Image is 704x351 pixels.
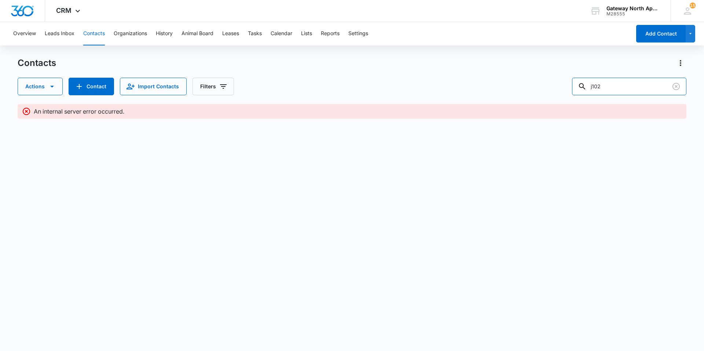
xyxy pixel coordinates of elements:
[606,11,660,16] div: account id
[114,22,147,45] button: Organizations
[271,22,292,45] button: Calendar
[636,25,686,43] button: Add Contact
[572,78,686,95] input: Search Contacts
[120,78,187,95] button: Import Contacts
[18,78,63,95] button: Actions
[181,22,213,45] button: Animal Board
[156,22,173,45] button: History
[690,3,696,8] div: notifications count
[192,78,234,95] button: Filters
[690,3,696,8] span: 15
[321,22,340,45] button: Reports
[34,107,124,116] p: An internal server error occurred.
[248,22,262,45] button: Tasks
[348,22,368,45] button: Settings
[69,78,114,95] button: Add Contact
[301,22,312,45] button: Lists
[13,22,36,45] button: Overview
[83,22,105,45] button: Contacts
[56,7,71,14] span: CRM
[606,5,660,11] div: account name
[18,58,56,69] h1: Contacts
[222,22,239,45] button: Leases
[675,57,686,69] button: Actions
[45,22,74,45] button: Leads Inbox
[670,81,682,92] button: Clear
